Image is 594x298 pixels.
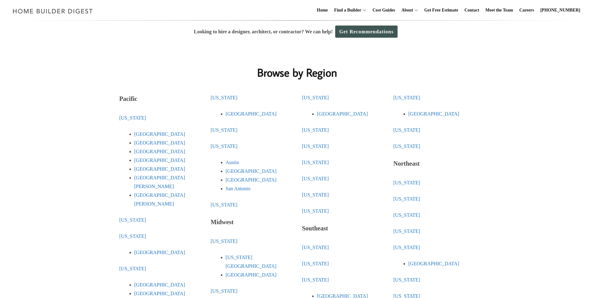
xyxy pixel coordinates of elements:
a: [US_STATE] [302,208,329,214]
a: [US_STATE] [394,180,420,185]
a: San Antonio [226,186,251,191]
a: Home [314,0,331,20]
a: [GEOGRAPHIC_DATA] [134,149,185,154]
a: Meet the Team [483,0,516,20]
a: [GEOGRAPHIC_DATA] [226,111,277,116]
a: [GEOGRAPHIC_DATA] [408,111,459,116]
a: [US_STATE] [302,176,329,181]
a: [US_STATE] [394,229,420,234]
strong: Midwest [211,219,234,225]
a: Get Free Estimate [422,0,461,20]
strong: Southeast [302,225,328,232]
a: [US_STATE] [211,202,238,207]
a: [US_STATE] [394,212,420,218]
strong: Pacific [119,95,138,102]
a: [GEOGRAPHIC_DATA] [226,272,277,277]
a: [US_STATE] [211,127,238,133]
a: [GEOGRAPHIC_DATA] [134,158,185,163]
a: [US_STATE] [211,239,238,244]
a: [GEOGRAPHIC_DATA] [317,111,368,116]
a: [US_STATE] [302,95,329,100]
a: [US_STATE] [302,245,329,250]
a: [US_STATE] [394,245,420,250]
a: [US_STATE] [302,261,329,266]
a: [US_STATE] [302,144,329,149]
a: [GEOGRAPHIC_DATA] [134,131,185,137]
a: [US_STATE] [394,196,420,201]
a: [US_STATE] [211,288,238,294]
a: [US_STATE] [211,95,238,100]
a: [US_STATE] [394,144,420,149]
a: [PHONE_NUMBER] [538,0,583,20]
a: [GEOGRAPHIC_DATA] [134,250,185,255]
a: [GEOGRAPHIC_DATA] [134,140,185,145]
a: [US_STATE] [302,127,329,133]
a: [US_STATE] [119,266,146,271]
a: [GEOGRAPHIC_DATA] [226,177,277,182]
a: [US_STATE] [394,277,420,282]
a: [US_STATE] [302,192,329,197]
a: [US_STATE] [119,115,146,121]
a: Get Recommendations [335,26,398,38]
a: [US_STATE] [394,127,420,133]
a: [GEOGRAPHIC_DATA][PERSON_NAME] [134,192,185,206]
a: Cost Guides [370,0,398,20]
a: Austin [226,160,239,165]
a: Careers [517,0,537,20]
a: [GEOGRAPHIC_DATA] [134,282,185,287]
a: [US_STATE] [119,234,146,239]
strong: Browse by Region [257,65,337,80]
a: [US_STATE] [394,95,420,100]
a: [US_STATE] [302,277,329,282]
img: Home Builder Digest [10,5,96,17]
a: [US_STATE] [302,160,329,165]
a: [GEOGRAPHIC_DATA] [408,261,459,266]
a: Contact [462,0,481,20]
a: [US_STATE][GEOGRAPHIC_DATA] [226,255,277,269]
a: [GEOGRAPHIC_DATA] [226,168,277,174]
a: About [399,0,413,20]
a: [US_STATE] [211,144,238,149]
strong: Northeast [394,160,420,167]
a: [GEOGRAPHIC_DATA] [134,166,185,172]
a: [GEOGRAPHIC_DATA][PERSON_NAME] [134,175,185,189]
a: [US_STATE] [119,217,146,223]
a: Find a Builder [332,0,361,20]
a: [GEOGRAPHIC_DATA] [134,291,185,296]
